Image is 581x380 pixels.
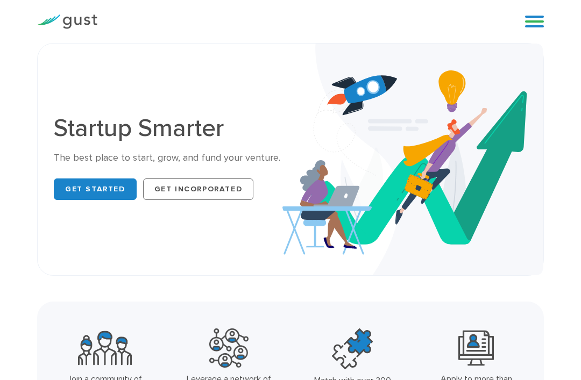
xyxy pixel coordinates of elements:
[37,15,97,29] img: Gust Logo
[143,178,254,200] a: Get Incorporated
[54,116,282,141] h1: Startup Smarter
[78,328,132,368] img: Community Founders
[282,44,543,275] img: Startup Smarter Hero
[54,178,137,200] a: Get Started
[458,328,494,368] img: Leading Angel Investment
[332,328,373,369] img: Top Accelerators
[54,152,282,164] div: The best place to start, grow, and fund your venture.
[209,328,249,368] img: Powerful Partners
